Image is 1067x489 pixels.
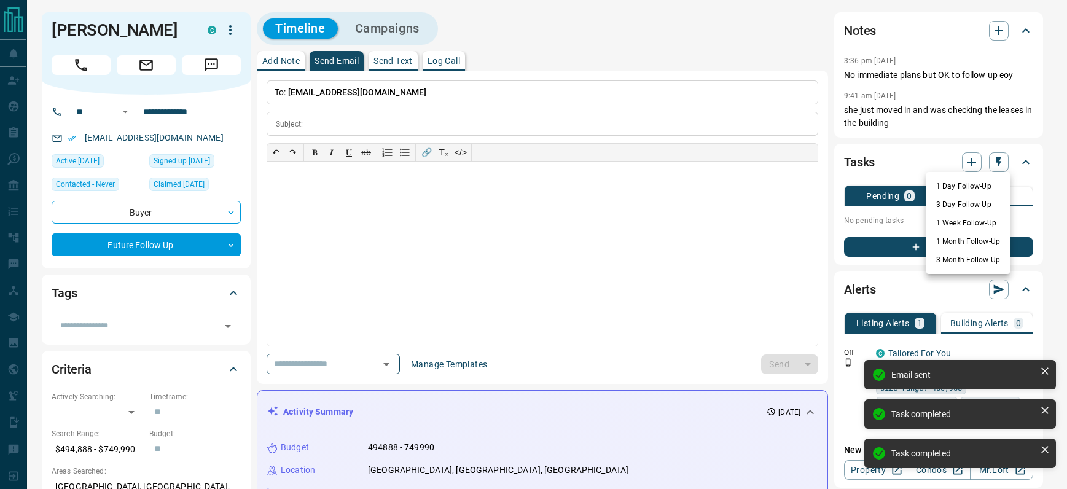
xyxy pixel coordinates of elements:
div: Task completed [891,409,1035,419]
li: 3 Month Follow-Up [926,251,1010,269]
li: 1 Month Follow-Up [926,232,1010,251]
li: 3 Day Follow-Up [926,195,1010,214]
div: Email sent [891,370,1035,380]
div: Task completed [891,448,1035,458]
li: 1 Day Follow-Up [926,177,1010,195]
li: 1 Week Follow-Up [926,214,1010,232]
